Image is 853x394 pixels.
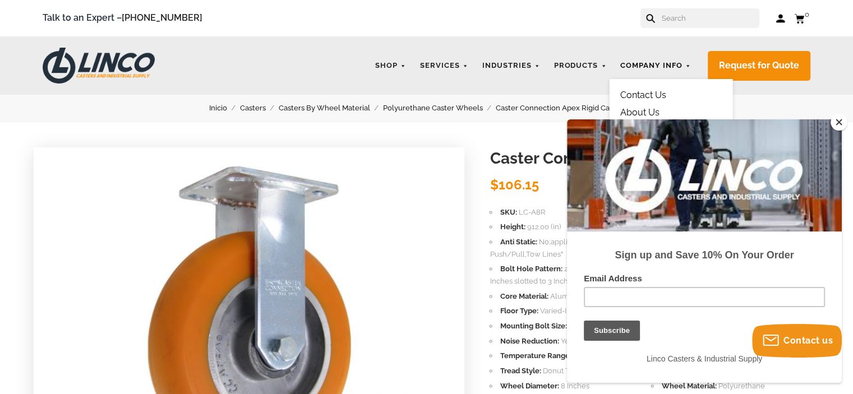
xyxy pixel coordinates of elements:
a: Services [414,55,474,77]
a: Request for Quote [708,51,810,81]
a: 0 [794,11,810,25]
a: Polyurethane Caster Wheels [383,102,496,114]
a: Contact Us [620,90,666,100]
span: SKU [500,208,517,216]
span: Wheel Material [661,382,716,390]
a: Shop [370,55,412,77]
span: Linco Casters & Industrial Supply [80,235,195,244]
a: Products [548,55,612,77]
input: Subscribe [17,201,73,221]
span: Bolt Hole Pattern [500,265,562,273]
span: Talk to an Expert – [43,11,202,26]
span: 912.00 (in) [527,223,560,231]
h1: Caster Connection Apex Rigid Caster 8" [490,147,819,170]
a: Log in [776,13,786,24]
span: 8 Inches [560,382,589,390]
a: Caster Connection Apex Rigid Caster 8" [496,102,644,114]
img: LINCO CASTERS & INDUSTRIAL SUPPLY [43,48,155,84]
a: [PHONE_NUMBER] [122,12,202,23]
span: Varied-Indoor [540,307,587,315]
span: Yes [560,337,572,345]
a: About Us [620,107,660,118]
a: Company Info [615,55,697,77]
span: Contact us [783,335,833,346]
input: Search [661,8,759,28]
span: Anti Static [500,238,537,246]
a: Inicio [209,102,240,114]
label: Email Address [17,154,258,168]
a: Industries [477,55,546,77]
button: Contact us [752,324,842,358]
span: Floor Type [500,307,538,315]
span: Polyurethane [718,382,764,390]
strong: Sign up and Save 10% On Your Order [48,130,227,141]
span: Temperature Range [500,351,571,360]
span: $106.15 [490,177,538,193]
span: No;application=Manual Push/Pull,Tow Lines" [490,238,616,258]
span: Aluminum [550,292,585,300]
span: 2-5/8 Inches x 3-5/8 Inches slotted to 3 Inches x 3 Inches [490,265,634,285]
span: Wheel Diameter [500,382,559,390]
span: Height [500,223,525,231]
span: Noise Reduction [500,337,559,345]
span: Mounting Bolt Size [500,322,566,330]
a: Casters By Wheel Material [279,102,383,114]
span: Tread Style [500,367,541,375]
a: Casters [240,102,279,114]
span: Core Material [500,292,548,300]
span: Donut Tread [542,367,584,375]
span: LC-A8R [518,208,545,216]
span: 0 [805,10,809,18]
button: Close [831,114,847,131]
